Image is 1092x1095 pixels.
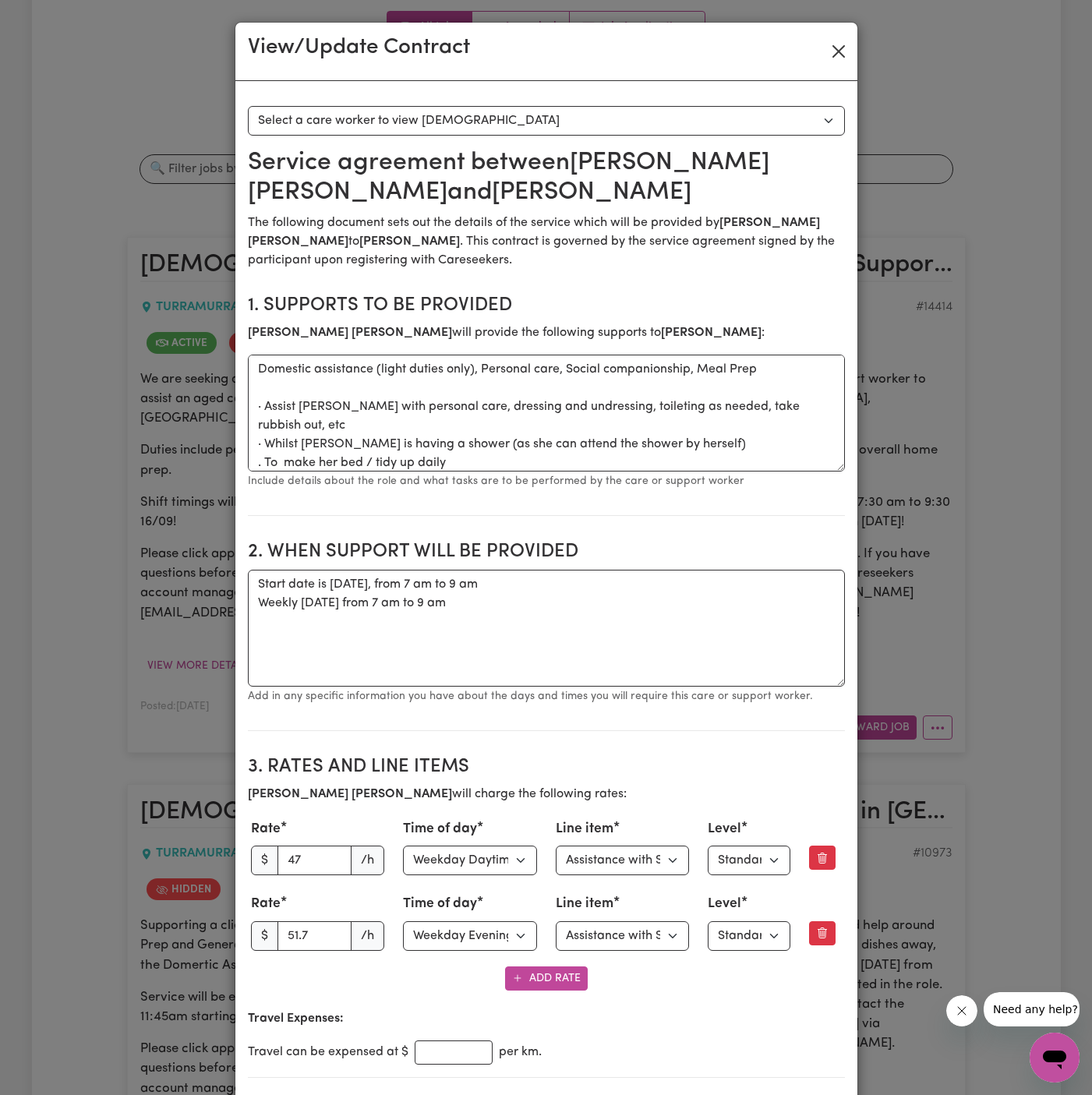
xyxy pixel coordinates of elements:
p: will charge the following rates: [248,785,845,804]
input: 0.00 [277,921,352,951]
b: [PERSON_NAME] [PERSON_NAME] [248,788,452,800]
span: /h [351,846,384,875]
textarea: Start date is [DATE], from 7 am to 9 am Weekly [DATE] from 7 am to 9 am [248,570,845,687]
b: [PERSON_NAME] [PERSON_NAME] [248,327,452,339]
label: Time of day [403,894,477,914]
button: Remove this rate [809,846,836,870]
p: will provide the following supports to : [248,323,845,342]
label: Line item [556,894,613,914]
label: Rate [251,819,281,839]
small: Add in any specific information you have about the days and times you will require this care or s... [248,691,813,702]
span: $ [251,846,278,875]
b: Travel Expenses: [248,1012,344,1025]
span: /h [351,921,384,951]
label: Time of day [403,819,477,839]
textarea: Domestic assistance (light duties only), Personal care, Social companionship, Meal Prep · Assist ... [248,355,845,472]
h3: View/Update Contract [248,35,470,62]
iframe: Message from company [984,992,1080,1026]
h2: Service agreement between [PERSON_NAME] [PERSON_NAME] and [PERSON_NAME] [248,148,845,208]
label: Level [708,894,741,914]
small: Include details about the role and what tasks are to be performed by the care or support worker [248,475,744,487]
iframe: Button to launch messaging window [1030,1033,1080,1083]
span: $ [251,921,278,951]
b: [PERSON_NAME] [359,235,460,248]
label: Line item [556,819,613,839]
h2: 2. When support will be provided [248,541,845,563]
h2: 1. Supports to be provided [248,295,845,317]
p: The following document sets out the details of the service which will be provided by to . This co... [248,214,845,270]
h2: 3. Rates and Line Items [248,756,845,779]
span: Travel can be expensed at $ [248,1043,408,1061]
label: Level [708,819,741,839]
button: Remove this rate [809,921,836,945]
button: Close [826,39,851,64]
input: 0.00 [277,846,352,875]
iframe: Close message [946,995,977,1026]
b: [PERSON_NAME] [661,327,762,339]
label: Rate [251,894,281,914]
button: Add Rate [505,966,588,991]
span: per km. [499,1043,542,1061]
